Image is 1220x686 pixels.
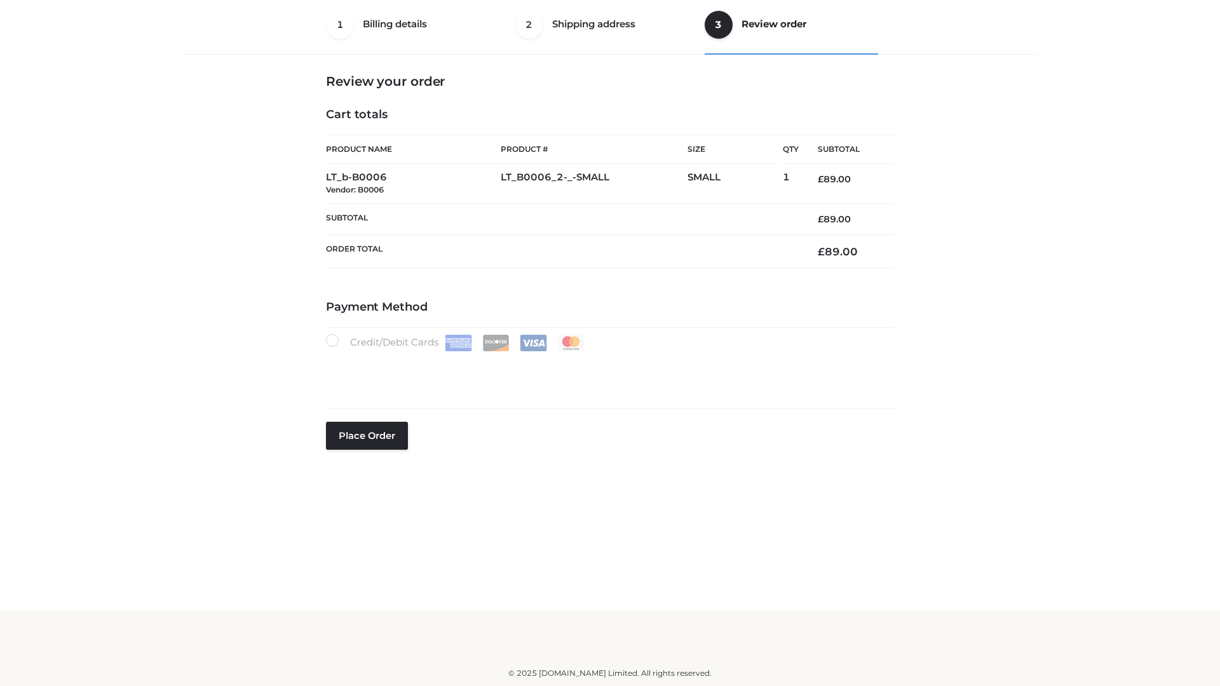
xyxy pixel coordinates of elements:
th: Size [688,135,776,164]
td: LT_b-B0006 [326,164,501,204]
bdi: 89.00 [818,245,858,258]
span: £ [818,245,825,258]
td: 1 [783,164,799,204]
th: Qty [783,135,799,164]
h4: Payment Method [326,300,894,314]
th: Subtotal [326,203,799,234]
div: © 2025 [DOMAIN_NAME] Limited. All rights reserved. [189,667,1031,680]
th: Order Total [326,235,799,269]
td: SMALL [688,164,783,204]
img: Visa [520,335,547,351]
img: Amex [445,335,472,351]
th: Product # [501,135,688,164]
bdi: 89.00 [818,213,851,225]
h4: Cart totals [326,108,894,122]
small: Vendor: B0006 [326,185,384,194]
label: Credit/Debit Cards [326,334,586,351]
span: £ [818,213,823,225]
button: Place order [326,422,408,450]
img: Mastercard [557,335,585,351]
td: LT_B0006_2-_-SMALL [501,164,688,204]
th: Subtotal [799,135,894,164]
span: £ [818,173,823,185]
th: Product Name [326,135,501,164]
bdi: 89.00 [818,173,851,185]
h3: Review your order [326,74,894,89]
img: Discover [482,335,510,351]
iframe: Secure payment input frame [323,349,891,395]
